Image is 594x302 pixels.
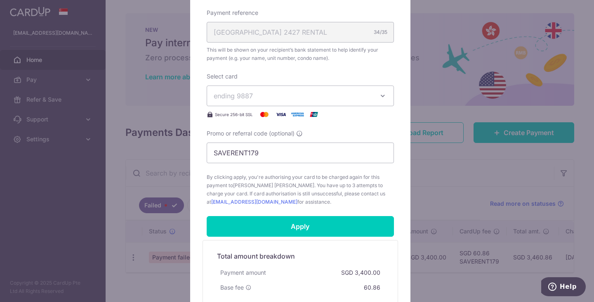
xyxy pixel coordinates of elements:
[541,277,586,298] iframe: Opens a widget where you can find more information
[207,216,394,237] input: Apply
[207,46,394,62] span: This will be shown on your recipient’s bank statement to help identify your payment (e.g. your na...
[211,199,297,205] a: [EMAIL_ADDRESS][DOMAIN_NAME]
[374,28,387,36] div: 34/35
[207,129,295,138] span: Promo or referral code (optional)
[207,72,238,81] label: Select card
[361,280,384,295] div: 60.86
[289,109,306,119] img: American Express
[207,173,394,206] span: By clicking apply, you're authorising your card to be charged again for this payment to . You hav...
[217,265,269,280] div: Payment amount
[207,86,394,106] button: ending 9887
[220,283,244,292] span: Base fee
[338,265,384,280] div: SGD 3,400.00
[233,182,314,188] span: [PERSON_NAME] [PERSON_NAME]
[217,251,384,261] h5: Total amount breakdown
[273,109,289,119] img: Visa
[214,92,253,100] span: ending 9887
[215,111,253,118] span: Secure 256-bit SSL
[207,9,258,17] label: Payment reference
[306,109,322,119] img: UnionPay
[256,109,273,119] img: Mastercard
